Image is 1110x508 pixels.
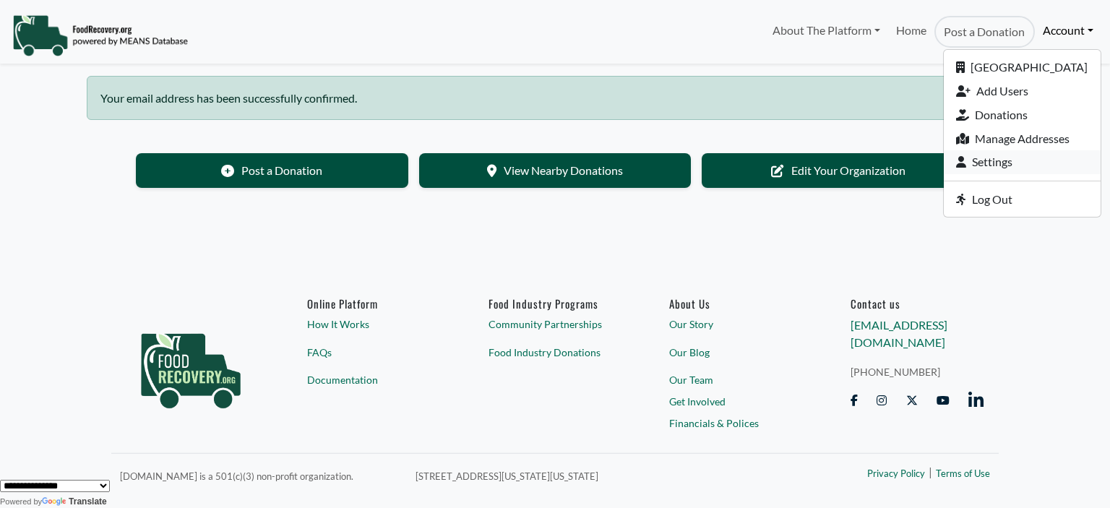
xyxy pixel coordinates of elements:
[87,76,1023,120] div: Your email address has been successfully confirmed.
[307,372,441,387] a: Documentation
[489,317,622,332] a: Community Partnerships
[489,297,622,310] h6: Food Industry Programs
[12,14,188,57] img: NavigationLogo_FoodRecovery-91c16205cd0af1ed486a0f1a7774a6544ea792ac00100771e7dd3ec7c0e58e41.png
[944,150,1101,174] a: Settings
[888,16,934,48] a: Home
[307,344,441,359] a: FAQs
[126,297,256,434] img: food_recovery_green_logo-76242d7a27de7ed26b67be613a865d9c9037ba317089b267e0515145e5e51427.png
[934,16,1034,48] a: Post a Donation
[42,497,69,507] img: Google Translate
[867,467,925,481] a: Privacy Policy
[489,344,622,359] a: Food Industry Donations
[944,187,1101,211] a: Log Out
[851,363,984,379] a: [PHONE_NUMBER]
[307,297,441,310] h6: Online Platform
[1035,16,1101,45] a: Account
[669,372,803,387] a: Our Team
[944,126,1101,150] a: Manage Addresses
[669,317,803,332] a: Our Story
[944,79,1101,103] a: Add Users
[307,317,441,332] a: How It Works
[929,463,932,481] span: |
[669,297,803,310] a: About Us
[42,496,107,507] a: Translate
[944,103,1101,126] a: Donations
[669,394,803,409] a: Get Involved
[669,415,803,430] a: Financials & Polices
[419,153,692,188] a: View Nearby Donations
[851,297,984,310] h6: Contact us
[944,56,1101,79] a: [GEOGRAPHIC_DATA]
[936,467,990,481] a: Terms of Use
[851,318,947,349] a: [EMAIL_ADDRESS][DOMAIN_NAME]
[136,153,408,188] a: Post a Donation
[764,16,887,45] a: About The Platform
[702,153,974,188] a: Edit Your Organization
[120,467,399,484] p: [DOMAIN_NAME] is a 501(c)(3) non-profit organization.
[669,344,803,359] a: Our Blog
[416,467,768,484] p: [STREET_ADDRESS][US_STATE][US_STATE]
